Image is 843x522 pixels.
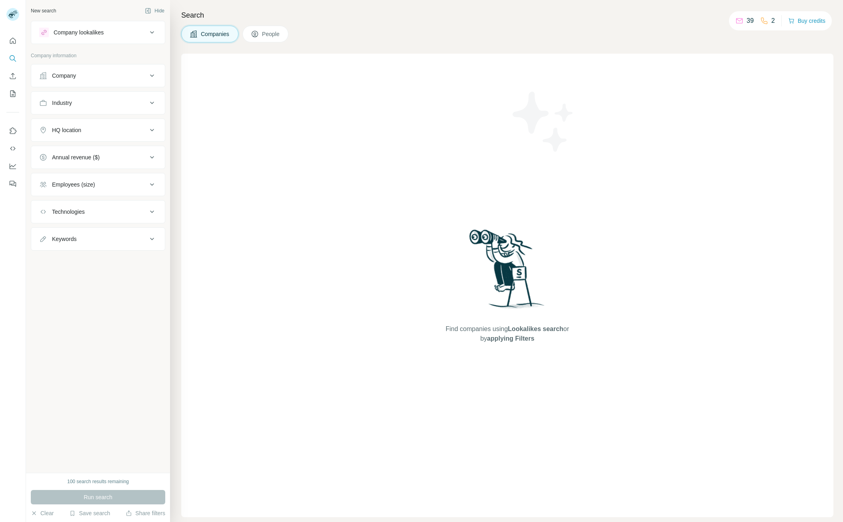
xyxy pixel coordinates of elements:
button: Enrich CSV [6,69,19,83]
button: Share filters [126,509,165,517]
div: New search [31,7,56,14]
div: Annual revenue ($) [52,153,100,161]
button: HQ location [31,120,165,140]
img: Surfe Illustration - Woman searching with binoculars [466,227,549,317]
button: Industry [31,93,165,112]
span: applying Filters [487,335,534,342]
div: Employees (size) [52,181,95,189]
button: Annual revenue ($) [31,148,165,167]
h4: Search [181,10,833,21]
span: Find companies using or by [443,324,571,343]
button: Feedback [6,177,19,191]
button: Dashboard [6,159,19,173]
button: Save search [69,509,110,517]
div: Industry [52,99,72,107]
div: Technologies [52,208,85,216]
button: Buy credits [788,15,825,26]
button: Search [6,51,19,66]
span: Companies [201,30,230,38]
div: HQ location [52,126,81,134]
div: Company lookalikes [54,28,104,36]
button: Employees (size) [31,175,165,194]
img: Surfe Illustration - Stars [507,86,579,158]
button: Clear [31,509,54,517]
button: Hide [139,5,170,17]
button: Company [31,66,165,85]
p: 39 [747,16,754,26]
div: Company [52,72,76,80]
span: Lookalikes search [508,325,563,332]
button: My lists [6,86,19,101]
button: Technologies [31,202,165,221]
p: 2 [771,16,775,26]
div: 100 search results remaining [67,478,129,485]
button: Keywords [31,229,165,249]
div: Keywords [52,235,76,243]
button: Use Surfe API [6,141,19,156]
button: Company lookalikes [31,23,165,42]
span: People [262,30,280,38]
button: Quick start [6,34,19,48]
p: Company information [31,52,165,59]
button: Use Surfe on LinkedIn [6,124,19,138]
